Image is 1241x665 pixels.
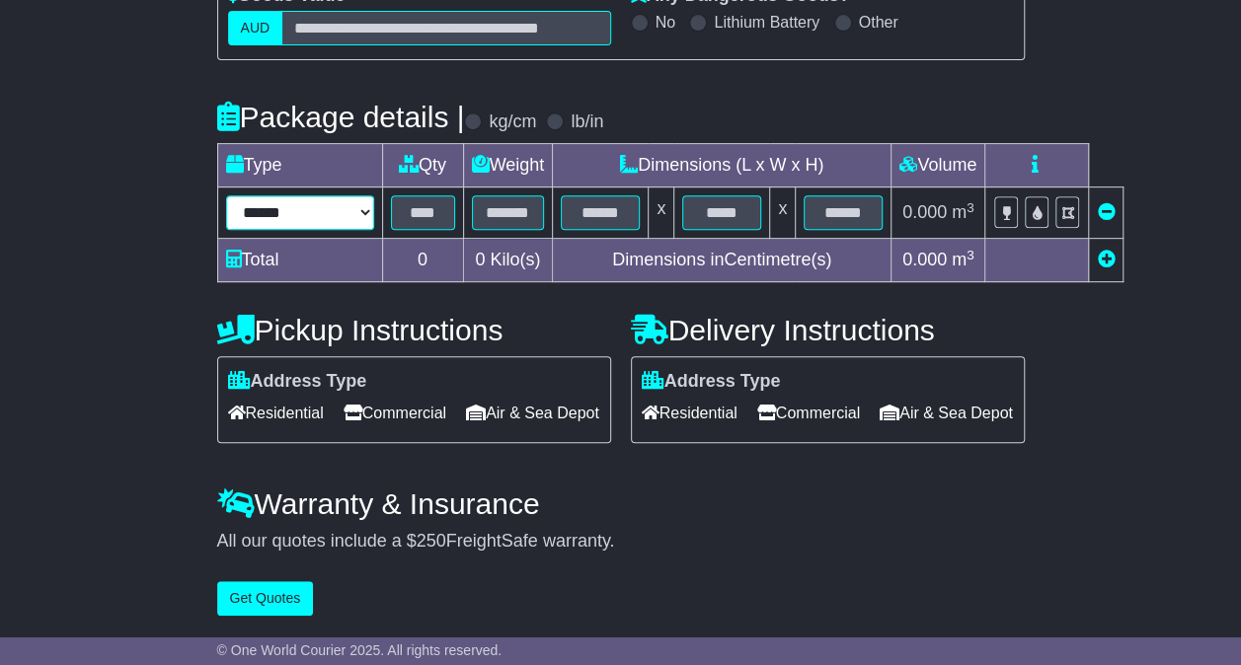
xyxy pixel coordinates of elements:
[770,187,796,239] td: x
[952,202,974,222] span: m
[217,144,382,187] td: Type
[228,398,324,428] span: Residential
[859,13,898,32] label: Other
[217,101,465,133] h4: Package details |
[382,239,463,282] td: 0
[571,111,603,133] label: lb/in
[967,248,974,262] sup: 3
[217,239,382,282] td: Total
[463,239,553,282] td: Kilo(s)
[382,144,463,187] td: Qty
[217,487,1025,520] h4: Warranty & Insurance
[902,202,947,222] span: 0.000
[466,398,599,428] span: Air & Sea Depot
[642,398,737,428] span: Residential
[1097,202,1115,222] a: Remove this item
[952,250,974,269] span: m
[880,398,1013,428] span: Air & Sea Depot
[892,144,985,187] td: Volume
[475,250,485,269] span: 0
[217,314,611,346] h4: Pickup Instructions
[417,531,446,551] span: 250
[1097,250,1115,269] a: Add new item
[902,250,947,269] span: 0.000
[642,371,781,393] label: Address Type
[631,314,1025,346] h4: Delivery Instructions
[217,531,1025,553] div: All our quotes include a $ FreightSafe warranty.
[553,144,892,187] td: Dimensions (L x W x H)
[656,13,675,32] label: No
[649,187,674,239] td: x
[344,398,446,428] span: Commercial
[463,144,553,187] td: Weight
[228,371,367,393] label: Address Type
[714,13,819,32] label: Lithium Battery
[217,642,503,658] span: © One World Courier 2025. All rights reserved.
[217,581,314,616] button: Get Quotes
[967,200,974,215] sup: 3
[757,398,860,428] span: Commercial
[228,11,283,45] label: AUD
[489,111,536,133] label: kg/cm
[553,239,892,282] td: Dimensions in Centimetre(s)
